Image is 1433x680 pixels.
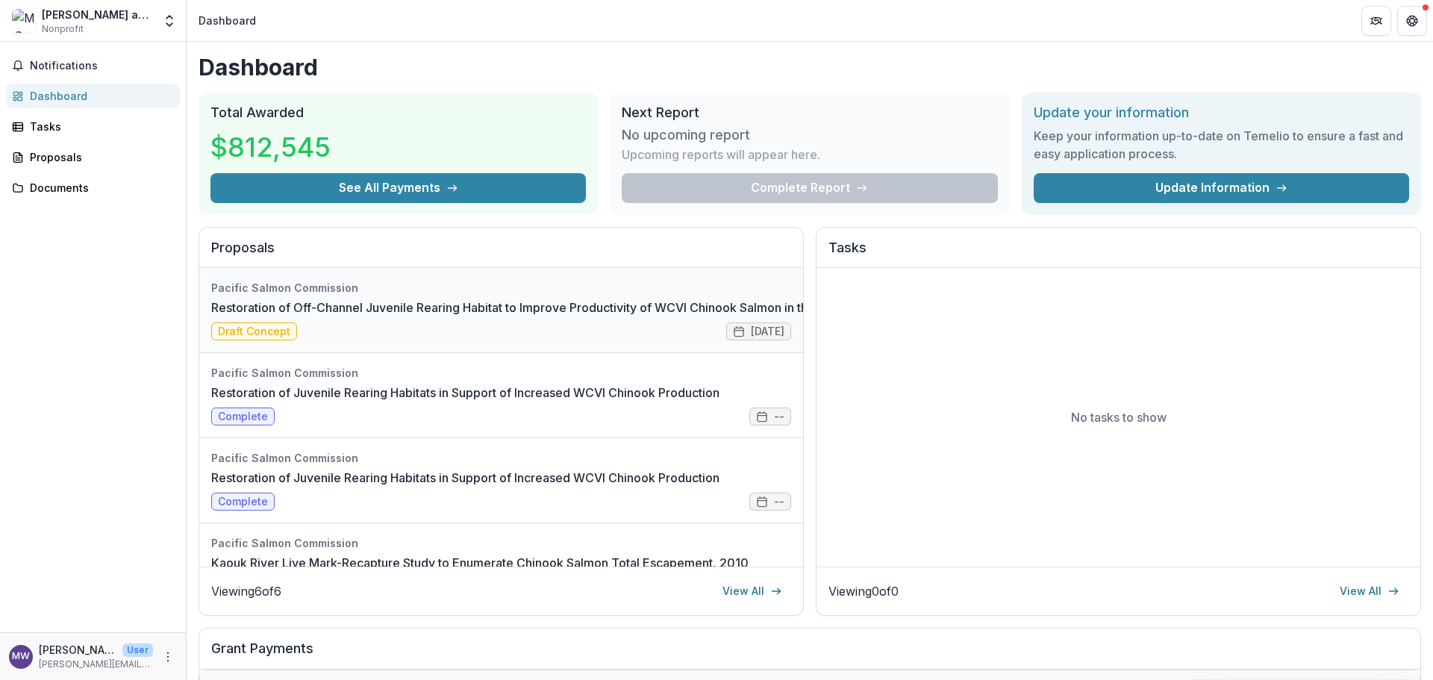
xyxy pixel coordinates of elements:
a: Documents [6,175,180,200]
h2: Update your information [1034,105,1409,121]
button: Get Help [1397,6,1427,36]
span: Nonprofit [42,22,84,36]
div: Dashboard [199,13,256,28]
div: Tasks [30,119,168,134]
h2: Total Awarded [210,105,586,121]
p: Upcoming reports will appear here. [622,146,820,163]
a: View All [1331,579,1408,603]
button: Partners [1361,6,1391,36]
a: Kaouk River Live Mark-Recapture Study to Enumerate Chinook Salmon Total Escapement, 2010 [211,554,749,572]
h3: No upcoming report [622,127,750,143]
img: M.C. Wright and Associates Ltd [12,9,36,33]
h2: Next Report [622,105,997,121]
p: No tasks to show [1071,408,1167,426]
div: Proposals [30,149,168,165]
a: Tasks [6,114,180,139]
h2: Tasks [828,240,1408,268]
a: Dashboard [6,84,180,108]
a: Proposals [6,145,180,169]
p: Viewing 0 of 0 [828,582,899,600]
button: Open entity switcher [159,6,180,36]
h1: Dashboard [199,54,1421,81]
p: Viewing 6 of 6 [211,582,281,600]
span: Notifications [30,60,174,72]
div: Dashboard [30,88,168,104]
button: See All Payments [210,173,586,203]
a: Restoration of Juvenile Rearing Habitats in Support of Increased WCVI Chinook Production [211,384,719,402]
p: User [122,643,153,657]
div: Documents [30,180,168,196]
a: Restoration of Juvenile Rearing Habitats in Support of Increased WCVI Chinook Production [211,469,719,487]
a: View All [714,579,791,603]
h3: Keep your information up-to-date on Temelio to ensure a fast and easy application process. [1034,127,1409,163]
p: [PERSON_NAME][EMAIL_ADDRESS][PERSON_NAME][DOMAIN_NAME] [39,658,153,671]
h3: $812,545 [210,127,331,167]
a: Update Information [1034,173,1409,203]
a: Restoration of Off-Channel Juvenile Rearing Habitat to Improve Productivity of WCVI Chinook Salmo... [211,299,886,316]
p: [PERSON_NAME] [39,642,116,658]
div: Michael Wright [12,652,30,661]
button: Notifications [6,54,180,78]
h2: Grant Payments [211,640,1408,669]
h2: Proposals [211,240,791,268]
button: More [159,648,177,666]
div: [PERSON_NAME] and Associates Ltd [42,7,153,22]
nav: breadcrumb [193,10,262,31]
